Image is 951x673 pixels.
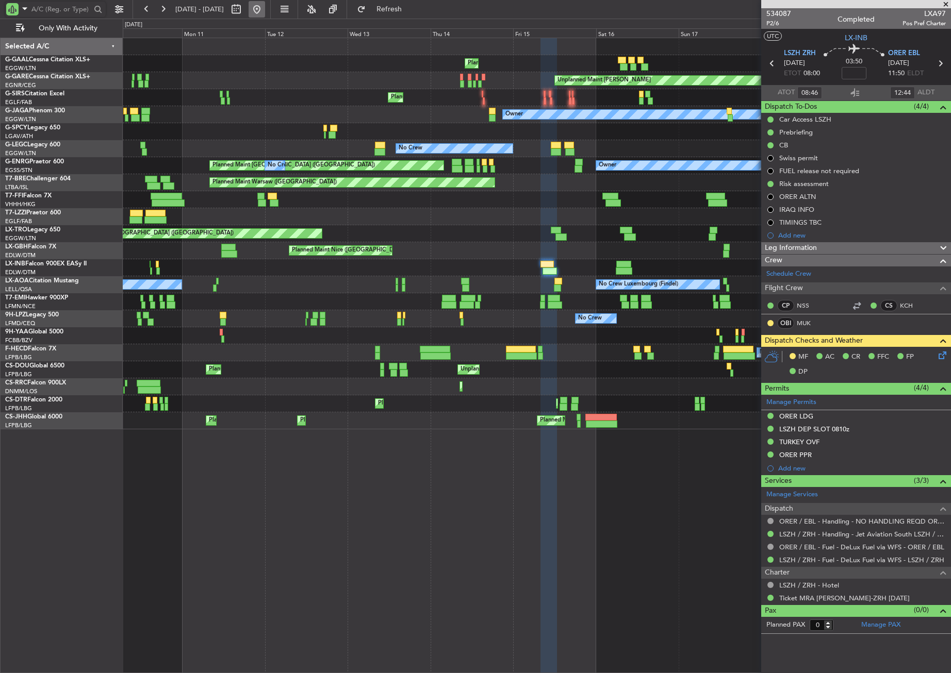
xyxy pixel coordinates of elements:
[914,475,929,486] span: (3/3)
[5,183,28,191] a: LTBA/ISL
[5,285,32,293] a: LELL/QSA
[679,28,762,38] div: Sun 17
[880,300,897,311] div: CS
[399,141,422,156] div: No Crew
[766,8,791,19] span: 534087
[5,261,25,267] span: LX-INB
[5,363,29,369] span: CS-DOU
[5,295,68,301] a: T7-EMIHawker 900XP
[352,1,414,18] button: Refresh
[5,312,26,318] span: 9H-LPZ
[784,69,801,79] span: ETOT
[391,90,553,105] div: Planned Maint [GEOGRAPHIC_DATA] ([GEOGRAPHIC_DATA])
[888,48,920,59] span: ORER EBL
[5,115,36,123] a: EGGW/LTN
[765,255,782,266] span: Crew
[5,354,32,361] a: LFPB/LBG
[903,19,946,28] span: Pos Pref Charter
[513,28,596,38] div: Fri 15
[779,218,822,227] div: TIMINGS TBC
[779,450,812,459] div: ORER PPR
[778,231,946,240] div: Add new
[5,200,36,208] a: VHHH/HKG
[798,352,808,362] span: MF
[5,142,60,148] a: G-LEGCLegacy 600
[765,101,817,113] span: Dispatch To-Dos
[861,620,900,630] a: Manage PAX
[5,227,60,233] a: LX-TROLegacy 650
[5,388,37,395] a: DNMM/LOS
[5,278,29,284] span: LX-AOA
[779,517,946,526] a: ORER / EBL - Handling - NO HANDLING REQD ORER/EBL
[368,6,411,13] span: Refresh
[5,312,59,318] a: 9H-LPZLegacy 500
[804,69,820,79] span: 08:00
[461,362,630,377] div: Unplanned Maint [GEOGRAPHIC_DATA] ([GEOGRAPHIC_DATA])
[5,397,27,403] span: CS-DTR
[5,251,36,259] a: EDLW/DTM
[5,142,27,148] span: G-LEGC
[5,268,36,276] a: EDLW/DTM
[766,620,805,630] label: Planned PAX
[5,371,32,378] a: LFPB/LBG
[209,362,371,377] div: Planned Maint [GEOGRAPHIC_DATA] ([GEOGRAPHIC_DATA])
[779,154,818,162] div: Swiss permit
[5,363,64,369] a: CS-DOUGlobal 6500
[784,58,805,69] span: [DATE]
[766,269,811,279] a: Schedule Crew
[5,159,64,165] a: G-ENRGPraetor 600
[765,503,793,515] span: Dispatch
[5,159,29,165] span: G-ENRG
[5,176,26,182] span: T7-BRE
[5,244,56,250] a: LX-GBHFalcon 7X
[903,8,946,19] span: LXA97
[888,58,909,69] span: [DATE]
[900,301,923,310] a: KCH
[765,282,803,294] span: Flight Crew
[766,397,816,408] a: Manage Permits
[5,176,71,182] a: T7-BREChallenger 604
[5,108,29,114] span: G-JAGA
[797,318,820,328] a: MUK
[779,594,910,602] a: Ticket MRA [PERSON_NAME]-ZRH [DATE]
[182,28,265,38] div: Mon 11
[779,438,819,446] div: TURKEY OVF
[917,88,934,98] span: ALDT
[890,87,915,99] input: --:--
[378,396,431,411] div: Planned Maint Sofia
[5,414,27,420] span: CS-JHH
[5,278,79,284] a: LX-AOACitation Mustang
[5,210,26,216] span: T7-LZZI
[5,397,62,403] a: CS-DTRFalcon 2000
[268,158,291,173] div: No Crew
[5,74,90,80] a: G-GARECessna Citation XLS+
[505,107,523,122] div: Owner
[846,57,862,67] span: 03:50
[5,125,27,131] span: G-SPCY
[797,301,820,310] a: NSS
[779,115,831,124] div: Car Access LSZH
[888,69,905,79] span: 11:50
[100,28,183,38] div: Sun 10
[540,413,702,428] div: Planned Maint [GEOGRAPHIC_DATA] ([GEOGRAPHIC_DATA])
[765,567,790,579] span: Charter
[5,380,27,386] span: CS-RRC
[292,243,407,258] div: Planned Maint Nice ([GEOGRAPHIC_DATA])
[765,242,817,254] span: Leg Information
[765,475,792,487] span: Services
[5,64,36,72] a: EGGW/LTN
[798,367,808,377] span: DP
[877,352,889,362] span: FFC
[212,158,375,173] div: Planned Maint [GEOGRAPHIC_DATA] ([GEOGRAPHIC_DATA])
[779,543,944,551] a: ORER / EBL - Fuel - DeLux Fuel via WFS - ORER / EBL
[5,329,28,335] span: 9H-YAA
[5,380,66,386] a: CS-RRCFalcon 900LX
[784,48,816,59] span: LSZH ZRH
[5,336,32,344] a: FCBB/BZV
[5,57,29,63] span: G-GAAL
[5,346,56,352] a: F-HECDFalcon 7X
[431,28,514,38] div: Thu 14
[265,28,348,38] div: Tue 12
[5,81,36,89] a: EGNR/CEG
[5,217,32,225] a: EGLF/FAB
